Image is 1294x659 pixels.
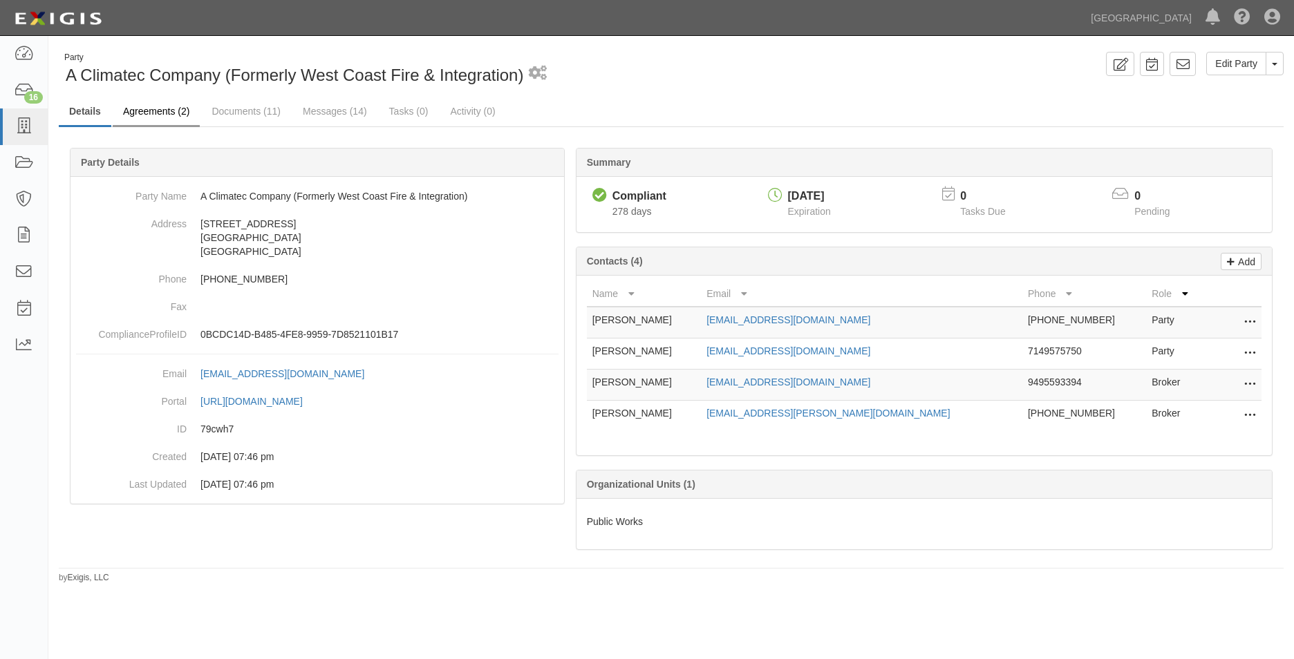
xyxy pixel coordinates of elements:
[24,91,43,104] div: 16
[587,281,701,307] th: Name
[76,210,559,265] dd: [STREET_ADDRESS] [GEOGRAPHIC_DATA] [GEOGRAPHIC_DATA]
[200,368,379,379] a: [EMAIL_ADDRESS][DOMAIN_NAME]
[76,182,187,203] dt: Party Name
[529,66,547,81] i: 1 scheduled workflow
[76,470,559,498] dd: 08/05/2024 07:46 pm
[76,443,187,464] dt: Created
[76,443,559,470] dd: 08/05/2024 07:46 pm
[1022,370,1146,401] td: 9495593394
[76,360,187,381] dt: Email
[592,189,607,203] i: Compliant
[1146,338,1206,370] td: Party
[76,293,187,314] dt: Fax
[81,157,140,168] b: Party Details
[76,321,187,341] dt: ComplianceProfileID
[59,52,661,87] div: A Climatec Company (Formerly West Coast Fire & Integration)
[1022,338,1146,370] td: 7149575750
[68,573,109,582] a: Exigis, LLC
[788,189,831,204] div: [DATE]
[960,189,1022,204] p: 0
[200,327,559,341] p: 0BCDC14D-B485-4FE8-9959-7D8521101B17
[10,6,106,31] img: logo-5460c22ac91f19d4615b14bd174203de0afe785f0fc80cf4dbbc73dc1793850b.png
[59,97,111,127] a: Details
[587,479,695,490] b: Organizational Units (1)
[587,256,643,267] b: Contacts (4)
[587,401,701,432] td: [PERSON_NAME]
[587,157,631,168] b: Summary
[1134,206,1170,217] span: Pending
[76,470,187,491] dt: Last Updated
[1234,10,1250,26] i: Help Center - Complianz
[612,206,652,217] span: Since 01/09/2025
[76,415,187,436] dt: ID
[76,210,187,231] dt: Address
[200,367,364,381] div: [EMAIL_ADDRESS][DOMAIN_NAME]
[201,97,291,125] a: Documents (11)
[1022,401,1146,432] td: [PHONE_NUMBER]
[1084,4,1199,32] a: [GEOGRAPHIC_DATA]
[1134,189,1187,204] p: 0
[1235,254,1255,269] p: Add
[587,307,701,338] td: [PERSON_NAME]
[66,66,523,84] span: A Climatec Company (Formerly West Coast Fire & Integration)
[788,206,831,217] span: Expiration
[960,206,1005,217] span: Tasks Due
[1146,307,1206,338] td: Party
[1206,52,1266,75] a: Edit Party
[706,376,870,388] a: [EMAIL_ADDRESS][DOMAIN_NAME]
[59,572,109,584] small: by
[1022,307,1146,338] td: [PHONE_NUMBER]
[113,97,200,127] a: Agreements (2)
[64,52,523,64] div: Party
[200,396,318,407] a: [URL][DOMAIN_NAME]
[1146,370,1206,401] td: Broker
[292,97,377,125] a: Messages (14)
[76,265,187,286] dt: Phone
[706,314,870,325] a: [EMAIL_ADDRESS][DOMAIN_NAME]
[701,281,1022,307] th: Email
[76,182,559,210] dd: A Climatec Company (Formerly West Coast Fire & Integration)
[76,265,559,293] dd: [PHONE_NUMBER]
[76,415,559,443] dd: 79cwh7
[76,388,187,408] dt: Portal
[1146,401,1206,432] td: Broker
[706,345,870,356] a: [EMAIL_ADDRESS][DOMAIN_NAME]
[587,370,701,401] td: [PERSON_NAME]
[587,338,701,370] td: [PERSON_NAME]
[1221,253,1262,270] a: Add
[440,97,505,125] a: Activity (0)
[612,189,666,204] div: Compliant
[379,97,439,125] a: Tasks (0)
[1022,281,1146,307] th: Phone
[1146,281,1206,307] th: Role
[706,408,950,419] a: [EMAIL_ADDRESS][PERSON_NAME][DOMAIN_NAME]
[587,516,643,527] span: Public Works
